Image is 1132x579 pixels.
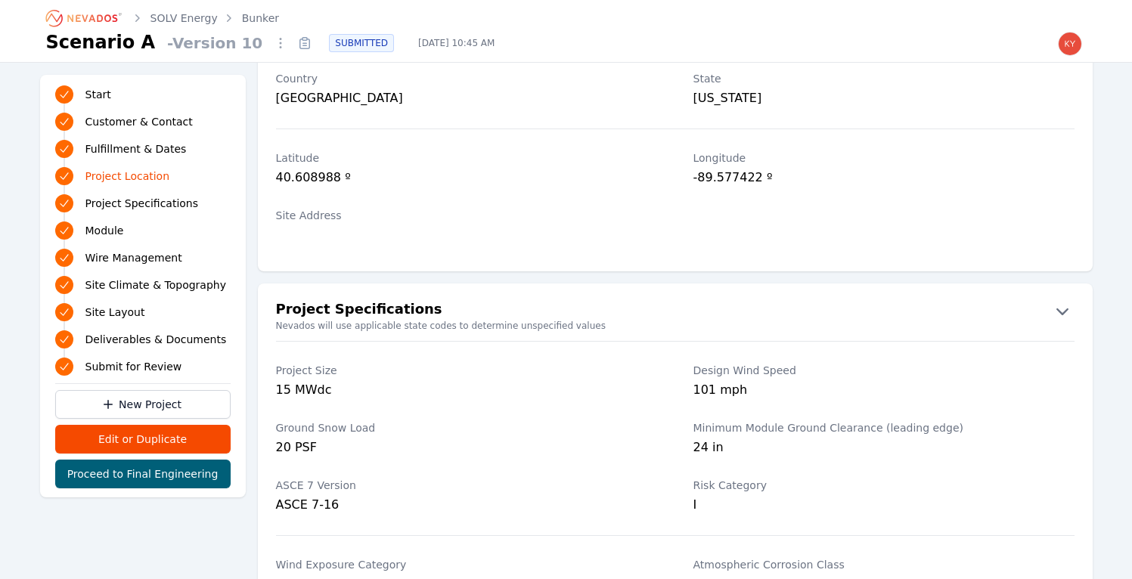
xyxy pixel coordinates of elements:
small: Nevados will use applicable state codes to determine unspecified values [258,320,1093,332]
label: Design Wind Speed [693,363,1075,378]
div: 20 PSF [276,438,657,460]
div: I [693,496,1075,514]
div: -89.577422 º [693,169,1075,190]
div: ASCE 7-16 [276,496,657,514]
a: SOLV Energy [150,11,218,26]
label: Latitude [276,150,657,166]
span: Start [85,87,111,102]
button: Project Specifications [258,299,1093,323]
span: Fulfillment & Dates [85,141,187,156]
span: Module [85,223,124,238]
nav: Breadcrumb [46,6,280,30]
span: Customer & Contact [85,114,193,129]
span: Deliverables & Documents [85,332,227,347]
h2: Project Specifications [276,299,442,323]
label: Minimum Module Ground Clearance (leading edge) [693,420,1075,435]
span: Submit for Review [85,359,182,374]
label: Atmospheric Corrosion Class [693,557,1075,572]
div: 40.608988 º [276,169,657,190]
button: Proceed to Final Engineering [55,460,231,488]
label: Risk Category [693,478,1075,493]
a: New Project [55,390,231,419]
label: ASCE 7 Version [276,478,657,493]
nav: Progress [55,84,231,377]
label: Country [276,71,657,86]
span: [DATE] 10:45 AM [406,37,507,49]
button: Edit or Duplicate [55,425,231,454]
h1: Scenario A [46,30,156,54]
label: Site Address [276,208,657,223]
div: 101 mph [693,381,1075,402]
span: - Version 10 [161,33,268,54]
label: Longitude [693,150,1075,166]
span: Project Location [85,169,170,184]
div: 15 MWdc [276,381,657,402]
span: Wire Management [85,250,182,265]
div: SUBMITTED [329,34,394,52]
div: [US_STATE] [693,89,1075,107]
label: Wind Exposure Category [276,557,657,572]
img: kyle.macdougall@nevados.solar [1058,32,1082,56]
span: Site Climate & Topography [85,277,226,293]
label: Project Size [276,363,657,378]
span: Site Layout [85,305,145,320]
div: 24 in [693,438,1075,460]
span: Project Specifications [85,196,199,211]
a: Bunker [242,11,279,26]
label: Ground Snow Load [276,420,657,435]
label: State [693,71,1075,86]
div: [GEOGRAPHIC_DATA] [276,89,657,107]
